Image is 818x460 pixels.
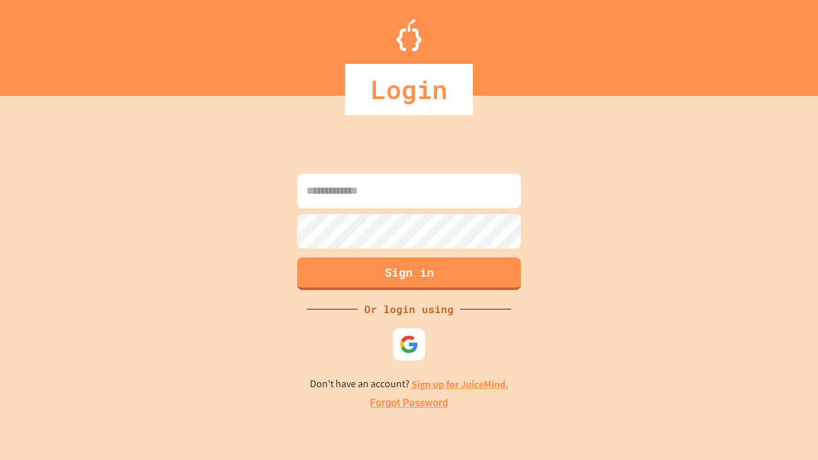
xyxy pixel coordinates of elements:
[370,395,448,411] a: Forgot Password
[310,376,509,392] p: Don't have an account?
[396,19,422,51] img: Logo.svg
[297,257,521,290] button: Sign in
[345,64,473,115] div: Login
[399,335,419,354] img: google-icon.svg
[412,378,509,391] a: Sign up for JuiceMind.
[358,302,460,317] div: Or login using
